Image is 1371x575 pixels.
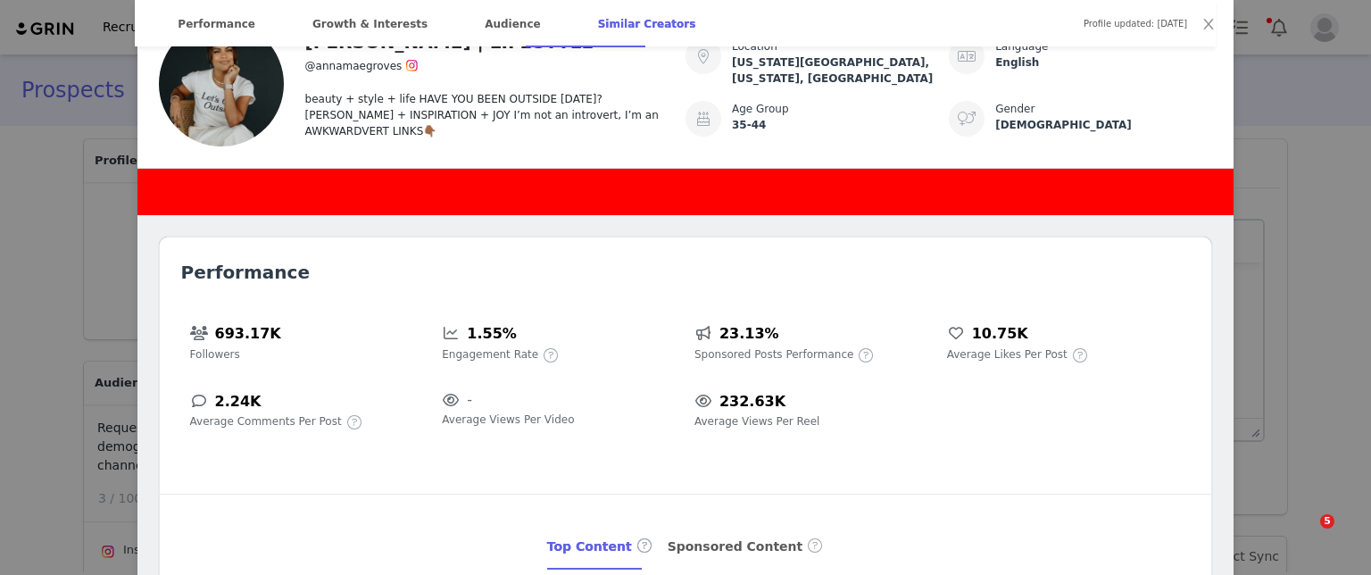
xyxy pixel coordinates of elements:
h5: 23.13% [719,322,779,346]
div: beauty + style + life HAVE YOU BEEN OUTSIDE [DATE]? [PERSON_NAME] + INSPIRATION + JOY I’m not an ... [305,77,664,139]
img: instagram.svg [405,59,419,72]
div: Age Group [732,101,949,117]
span: 5 [1320,514,1334,529]
span: Average Views Per Reel [694,413,819,429]
span: Average Comments Per Post [190,413,342,429]
div: [DEMOGRAPHIC_DATA] [995,117,1212,133]
h5: 10.75K [972,322,1028,346]
span: Average Views Per Video [442,412,574,428]
img: v2 [159,21,284,146]
div: 35-44 [732,117,949,133]
div: Top Content [547,524,653,571]
span: Followers [190,346,240,362]
div: Gender [995,101,1212,117]
h2: Performance [181,259,1191,286]
h5: 2.24K [215,390,262,413]
i: icon: close [1201,17,1216,31]
span: Profile updated: [DATE] [1084,4,1187,44]
span: Sponsored Posts Performance [694,346,853,362]
iframe: Intercom live chat [1284,514,1326,557]
span: @annamaegroves [305,60,403,72]
h5: 1.55% [467,322,517,346]
div: [US_STATE][GEOGRAPHIC_DATA], [US_STATE], [GEOGRAPHIC_DATA] [732,54,949,87]
span: - [467,389,472,411]
h5: 232.63K [719,390,785,413]
span: Average Likes Per Post [947,346,1068,362]
div: Sponsored Content [668,524,825,571]
h5: 693.17K [215,322,281,346]
div: English [995,54,1212,71]
span: Engagement Rate [442,346,538,362]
